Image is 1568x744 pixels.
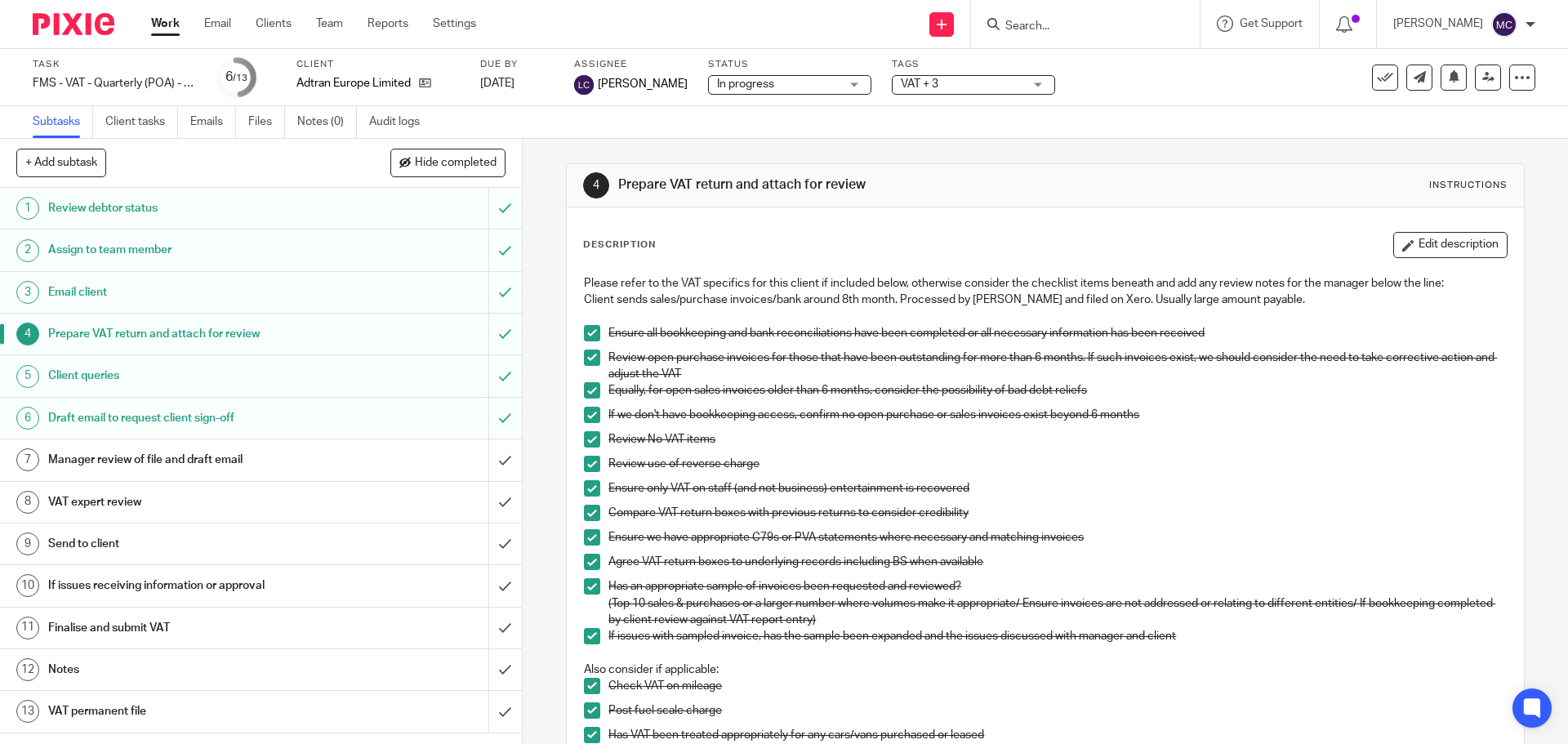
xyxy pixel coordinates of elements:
[1393,16,1483,32] p: [PERSON_NAME]
[1491,11,1517,38] img: svg%3E
[151,16,180,32] a: Work
[1004,20,1151,34] input: Search
[16,700,39,723] div: 13
[48,699,331,724] h1: VAT permanent file
[256,16,292,32] a: Clients
[608,578,1506,595] p: Has an appropriate sample of invoices been requested and reviewed?
[584,275,1506,292] p: Please refer to the VAT specifics for this client if included below, otherwise consider the check...
[584,662,1506,678] p: Also consider if applicable:
[583,172,609,198] div: 4
[574,75,594,95] img: svg%3E
[48,657,331,682] h1: Notes
[608,727,1506,743] p: Has VAT been treated appropriately for any cars/vans purchased or leased
[33,13,114,35] img: Pixie
[608,702,1506,719] p: Post fuel scale charge
[717,78,774,90] span: In progress
[608,529,1506,546] p: Ensure we have appropriate C79s or PVA statements where necessary and matching invoices
[16,281,39,304] div: 3
[16,323,39,345] div: 4
[1429,179,1508,192] div: Instructions
[598,76,688,92] span: [PERSON_NAME]
[296,58,460,71] label: Client
[584,292,1506,308] p: Client sends sales/purchase invoices/bank around 8th month. Processed by [PERSON_NAME] and filed ...
[296,75,411,91] p: Adtran Europe Limited
[48,406,331,430] h1: Draft email to request client sign-off
[16,365,39,388] div: 5
[16,197,39,220] div: 1
[16,532,39,555] div: 9
[608,407,1506,423] p: If we don't have bookkeeping access, confirm no open purchase or sales invoices exist beyond 6 mo...
[608,628,1506,644] p: If issues with sampled invoice, has the sample been expanded and the issues discussed with manage...
[48,448,331,472] h1: Manager review of file and draft email
[33,75,196,91] div: FMS - VAT - Quarterly (POA) - [DATE] - [DATE]
[608,480,1506,497] p: Ensure only VAT on staff (and not business) entertainment is recovered
[248,106,285,138] a: Files
[316,16,343,32] a: Team
[583,238,656,252] p: Description
[48,363,331,388] h1: Client queries
[16,574,39,597] div: 10
[390,149,506,176] button: Hide completed
[708,58,871,71] label: Status
[48,490,331,515] h1: VAT expert review
[608,350,1506,383] p: Review open purchase invoices for those that have been outstanding for more than 6 months. If suc...
[369,106,432,138] a: Audit logs
[48,238,331,262] h1: Assign to team member
[48,573,331,598] h1: If issues receiving information or approval
[33,106,93,138] a: Subtasks
[48,616,331,640] h1: Finalise and submit VAT
[608,325,1506,341] p: Ensure all bookkeeping and bank reconciliations have been completed or all necessary information ...
[190,106,236,138] a: Emails
[1393,232,1508,258] button: Edit description
[297,106,357,138] a: Notes (0)
[574,58,688,71] label: Assignee
[415,157,497,170] span: Hide completed
[33,58,196,71] label: Task
[16,617,39,639] div: 11
[1240,18,1303,29] span: Get Support
[480,58,554,71] label: Due by
[225,68,247,87] div: 6
[608,382,1506,399] p: Equally, for open sales invoices older than 6 months, consider the possibility of bad debt reliefs
[16,407,39,430] div: 6
[48,532,331,556] h1: Send to client
[204,16,231,32] a: Email
[480,78,514,89] span: [DATE]
[48,280,331,305] h1: Email client
[16,448,39,471] div: 7
[16,239,39,262] div: 2
[608,456,1506,472] p: Review use of reverse charge
[16,658,39,681] div: 12
[233,74,247,82] small: /13
[901,78,938,90] span: VAT + 3
[608,431,1506,448] p: Review No VAT items
[608,595,1506,629] p: (Top 10 sales & purchases or a larger number where volumes make it appropriate/ Ensure invoices a...
[48,196,331,221] h1: Review debtor status
[618,176,1080,194] h1: Prepare VAT return and attach for review
[608,554,1506,570] p: Agree VAT return boxes to underlying records including BS when available
[48,322,331,346] h1: Prepare VAT return and attach for review
[433,16,476,32] a: Settings
[892,58,1055,71] label: Tags
[105,106,178,138] a: Client tasks
[608,505,1506,521] p: Compare VAT return boxes with previous returns to consider credibility
[33,75,196,91] div: FMS - VAT - Quarterly (POA) - May - July, 2025
[16,491,39,514] div: 8
[608,678,1506,694] p: Check VAT on mileage
[367,16,408,32] a: Reports
[16,149,106,176] button: + Add subtask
